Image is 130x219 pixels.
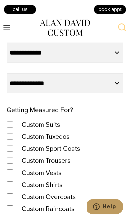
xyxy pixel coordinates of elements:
label: Custom Shirts [15,179,69,191]
label: Custom Raincoats [15,203,81,215]
label: Custom Sport Coats [15,142,87,154]
a: book appt [93,4,127,14]
label: Custom Vests [15,167,68,179]
label: Custom Overcoats [15,191,82,203]
label: Custom Tuxedos [15,130,76,142]
legend: Getting Measured For? [7,104,73,116]
label: Custom Suits [15,118,67,130]
iframe: Opens a widget where you can chat to one of our agents [87,199,123,216]
img: alan david custom [40,20,90,36]
button: View Search Form [114,20,130,36]
a: Call Us [3,4,37,14]
label: Custom Trousers [15,154,77,166]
